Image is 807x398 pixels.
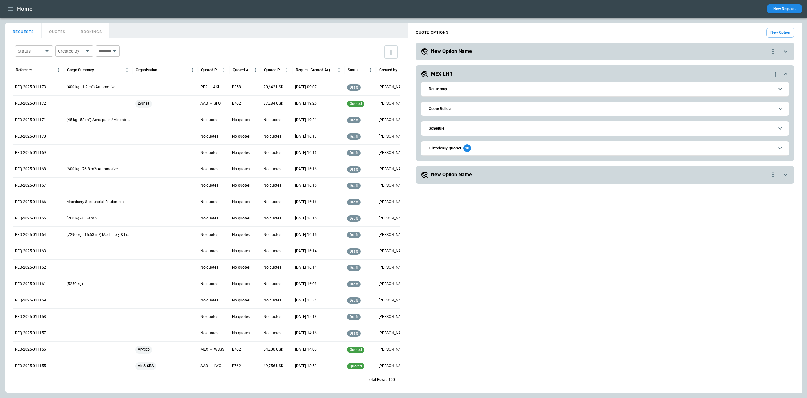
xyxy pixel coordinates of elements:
span: draft [348,282,359,286]
p: REQ-2025-011171 [15,117,46,123]
p: 21/08/2025 16:14 [295,249,317,254]
p: AAQ → LWO [200,363,221,369]
p: (45 kg - 58 m³) Aerospace / Aircraft Parts [67,117,130,123]
p: (7290 kg - 15.63 m³) Machinery & Industrial Equipment [67,232,130,237]
p: 87,284 USD [264,101,283,106]
p: 21/08/2025 16:14 [295,265,317,270]
p: 21/08/2025 15:18 [295,314,317,319]
p: No quotes [232,134,250,139]
p: REQ-2025-011161 [15,281,46,287]
p: 20,642 USD [264,85,283,90]
button: Created by column menu [398,66,406,74]
p: No quotes [200,117,218,123]
div: Created by [379,68,397,72]
p: No quotes [200,314,218,319]
p: No quotes [232,183,250,188]
button: New Option Namequote-option-actions [421,48,789,55]
p: No quotes [264,183,281,188]
p: 21/08/2025 14:16 [295,331,317,336]
p: Aliona Newkkk Luti [379,298,405,303]
p: 49,756 USD [264,363,283,369]
p: 64,200 USD [264,347,283,352]
p: Aliona Newkkk Luti [379,347,405,352]
button: New Option [766,28,794,38]
p: aliona aerios+2 [379,331,405,336]
p: No quotes [232,265,250,270]
p: aliona aerios+2 [379,101,405,106]
span: draft [348,266,359,270]
span: draft [348,118,359,122]
button: Organisation column menu [188,66,196,74]
p: 21/08/2025 16:15 [295,216,317,221]
p: No quotes [232,150,250,155]
p: No quotes [232,298,250,303]
p: aliona aerios+2 [379,265,405,270]
span: draft [348,298,359,303]
div: Status [348,68,358,72]
h5: MEX-LHR [431,71,452,78]
p: No quotes [200,298,218,303]
button: Quote Builder [426,102,784,116]
p: No quotes [200,134,218,139]
p: No quotes [232,232,250,237]
button: Reference column menu [54,66,62,74]
p: No quotes [232,117,250,123]
p: BE58 [232,85,241,90]
p: REQ-2025-011165 [15,216,46,221]
p: (600 kg - 76.8 m³) Automotive [67,167,118,172]
p: No quotes [200,281,218,287]
p: REQ-2025-011173 [15,85,46,90]
button: BOOKINGS [73,23,110,38]
div: Created By [58,48,83,54]
p: No quotes [264,216,281,221]
p: (260 kg - 0.58 m³) [67,216,97,221]
span: draft [348,134,359,139]
p: 100 [388,377,395,383]
p: aliona aerios+2 [379,167,405,172]
p: No quotes [264,150,281,155]
p: aliona aerios+2 [379,281,405,287]
p: AAQ → SFO [200,101,221,106]
p: 21/08/2025 14:00 [295,347,317,352]
p: B762 [232,363,241,369]
div: scrollable content [408,25,802,186]
p: No quotes [200,216,218,221]
button: Status column menu [366,66,374,74]
p: REQ-2025-011168 [15,167,46,172]
p: No quotes [264,331,281,336]
p: B762 [232,101,241,106]
p: No quotes [264,281,281,287]
p: No quotes [200,331,218,336]
p: Total Rows: [368,377,387,383]
button: Historically Quoted10 [426,141,784,155]
p: No quotes [264,117,281,123]
p: No quotes [200,232,218,237]
span: draft [348,315,359,319]
span: quoted [348,102,363,106]
p: aliona aerios+2 [379,117,405,123]
p: aliona aerios+2 [379,314,405,319]
p: 21/08/2025 13:59 [295,363,317,369]
p: No quotes [200,199,218,205]
span: draft [348,184,359,188]
h6: Schedule [429,126,444,131]
p: No quotes [264,134,281,139]
p: REQ-2025-011157 [15,331,46,336]
p: REQ-2025-011155 [15,363,46,369]
p: 21/08/2025 19:26 [295,101,317,106]
p: aliona aerios+2 [379,183,405,188]
span: quoted [348,348,363,352]
p: No quotes [264,232,281,237]
h6: Historically Quoted [429,146,461,150]
p: No quotes [232,199,250,205]
p: aliona aerios+2 [379,150,405,155]
span: draft [348,331,359,336]
p: REQ-2025-011166 [15,199,46,205]
p: aliona aerios+2 [379,216,405,221]
button: QUOTES [42,23,73,38]
span: quoted [348,364,363,368]
p: No quotes [264,298,281,303]
div: quote-option-actions [772,70,779,78]
p: (5250 kg) [67,281,83,287]
p: aliona aerios+2 [379,232,405,237]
